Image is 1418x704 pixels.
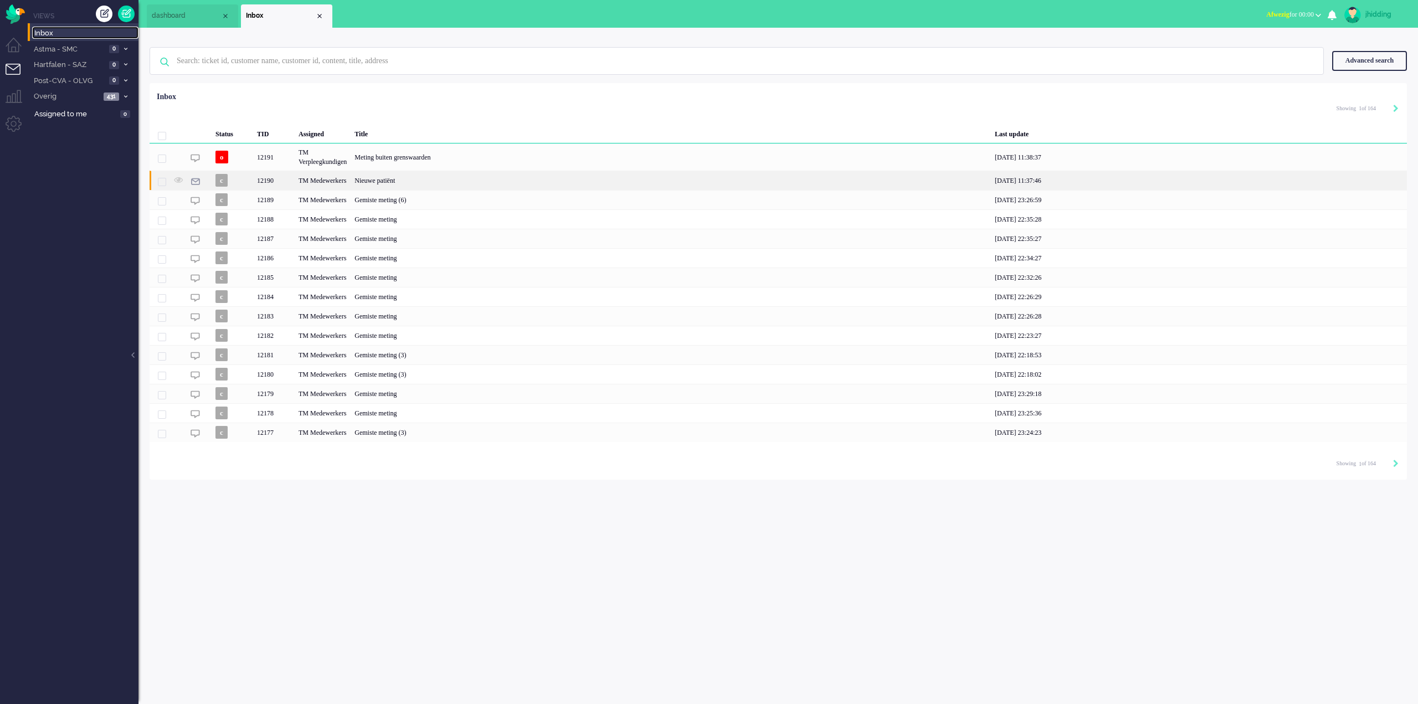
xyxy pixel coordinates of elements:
[991,306,1407,326] div: [DATE] 22:26:28
[109,61,119,69] span: 0
[295,384,351,403] div: TM Medewerkers
[1393,104,1399,115] div: Next
[168,48,1308,74] input: Search: ticket id, customer name, customer id, content, title, address
[191,196,200,205] img: ic_chat_grey.svg
[253,345,295,364] div: 12181
[150,287,1407,306] div: 12184
[34,28,138,39] span: Inbox
[6,4,25,24] img: flow_omnibird.svg
[191,332,200,341] img: ic_chat_grey.svg
[191,312,200,322] img: ic_chat_grey.svg
[253,423,295,442] div: 12177
[150,229,1407,248] div: 12187
[991,143,1407,171] div: [DATE] 11:38:37
[351,229,991,248] div: Gemiste meting
[351,121,991,143] div: Title
[215,232,228,245] span: c
[150,268,1407,287] div: 12185
[1344,7,1361,23] img: avatar
[191,371,200,380] img: ic_chat_grey.svg
[191,409,200,419] img: ic_chat_grey.svg
[295,171,351,190] div: TM Medewerkers
[991,287,1407,306] div: [DATE] 22:26:29
[152,11,221,20] span: dashboard
[32,107,138,120] a: Assigned to me 0
[191,351,200,361] img: ic_chat_grey.svg
[351,248,991,268] div: Gemiste meting
[991,171,1407,190] div: [DATE] 11:37:46
[120,110,130,119] span: 0
[6,7,25,16] a: Omnidesk
[1356,460,1362,468] input: Page
[351,423,991,442] div: Gemiste meting (3)
[215,348,228,361] span: c
[351,287,991,306] div: Gemiste meting
[351,190,991,209] div: Gemiste meting (6)
[253,306,295,326] div: 12183
[32,27,138,39] a: Inbox
[1266,11,1314,18] span: for 00:00
[351,326,991,345] div: Gemiste meting
[253,364,295,384] div: 12180
[295,190,351,209] div: TM Medewerkers
[1266,11,1289,18] span: Afwezig
[295,268,351,287] div: TM Medewerkers
[150,48,179,76] img: ic-search-icon.svg
[191,235,200,244] img: ic_chat_grey.svg
[34,109,117,120] span: Assigned to me
[215,407,228,419] span: c
[991,403,1407,423] div: [DATE] 23:25:36
[991,326,1407,345] div: [DATE] 22:23:27
[351,209,991,229] div: Gemiste meting
[253,143,295,171] div: 12191
[215,174,228,187] span: c
[295,345,351,364] div: TM Medewerkers
[991,121,1407,143] div: Last update
[157,91,176,102] div: Inbox
[1260,7,1328,23] button: Afwezigfor 00:00
[295,306,351,326] div: TM Medewerkers
[351,384,991,403] div: Gemiste meting
[351,171,991,190] div: Nieuwe patiënt
[991,229,1407,248] div: [DATE] 22:35:27
[1332,51,1407,70] div: Advanced search
[6,38,30,63] li: Dashboard menu
[991,345,1407,364] div: [DATE] 22:18:53
[991,364,1407,384] div: [DATE] 22:18:02
[315,12,324,20] div: Close tab
[191,215,200,225] img: ic_chat_grey.svg
[96,6,112,22] div: Create ticket
[253,326,295,345] div: 12182
[150,384,1407,403] div: 12179
[295,248,351,268] div: TM Medewerkers
[32,76,106,86] span: Post-CVA - OLVG
[1365,9,1407,20] div: jhidding
[991,190,1407,209] div: [DATE] 23:26:59
[295,143,351,171] div: TM Verpleegkundigen
[253,121,295,143] div: TID
[253,248,295,268] div: 12186
[32,91,100,102] span: Overig
[6,64,30,89] li: Tickets menu
[150,143,1407,171] div: 12191
[6,116,30,141] li: Admin menu
[295,326,351,345] div: TM Medewerkers
[991,423,1407,442] div: [DATE] 23:24:23
[191,429,200,438] img: ic_chat_grey.svg
[109,76,119,85] span: 0
[351,306,991,326] div: Gemiste meting
[191,390,200,399] img: ic_chat_grey.svg
[253,229,295,248] div: 12187
[215,387,228,400] span: c
[215,193,228,206] span: c
[191,293,200,302] img: ic_chat_grey.svg
[1393,459,1399,470] div: Next
[150,209,1407,229] div: 12188
[212,121,253,143] div: Status
[191,153,200,163] img: ic_chat_grey.svg
[6,90,30,115] li: Supervisor menu
[147,4,238,28] li: Dashboard
[150,345,1407,364] div: 12181
[150,423,1407,442] div: 12177
[191,254,200,264] img: ic_chat_grey.svg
